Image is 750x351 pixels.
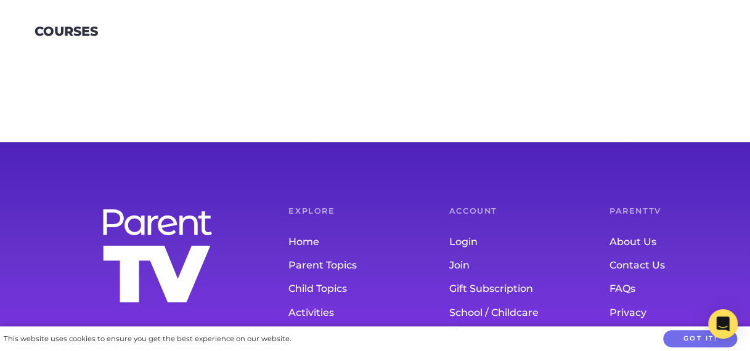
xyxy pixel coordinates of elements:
[609,278,720,301] a: FAQs
[449,301,560,342] a: School / Childcare Signup
[708,309,738,339] div: Open Intercom Messenger
[35,24,98,39] h3: Courses
[449,208,560,216] h6: Account
[609,325,720,348] a: Terms
[288,208,399,216] h6: Explore
[288,301,399,325] a: Activities
[449,278,560,301] a: Gift Subscription
[288,325,399,348] a: Courses
[449,230,560,254] a: Login
[288,230,399,254] a: Home
[609,208,720,216] h6: ParentTV
[609,254,720,277] a: Contact Us
[288,278,399,301] a: Child Topics
[449,254,560,277] a: Join
[663,330,737,348] button: Got it!
[99,206,216,306] img: parenttv-logo-stacked-white.f9d0032.svg
[609,301,720,325] a: Privacy
[288,254,399,277] a: Parent Topics
[4,333,291,345] div: This website uses cookies to ensure you get the best experience on our website.
[609,230,720,254] a: About Us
